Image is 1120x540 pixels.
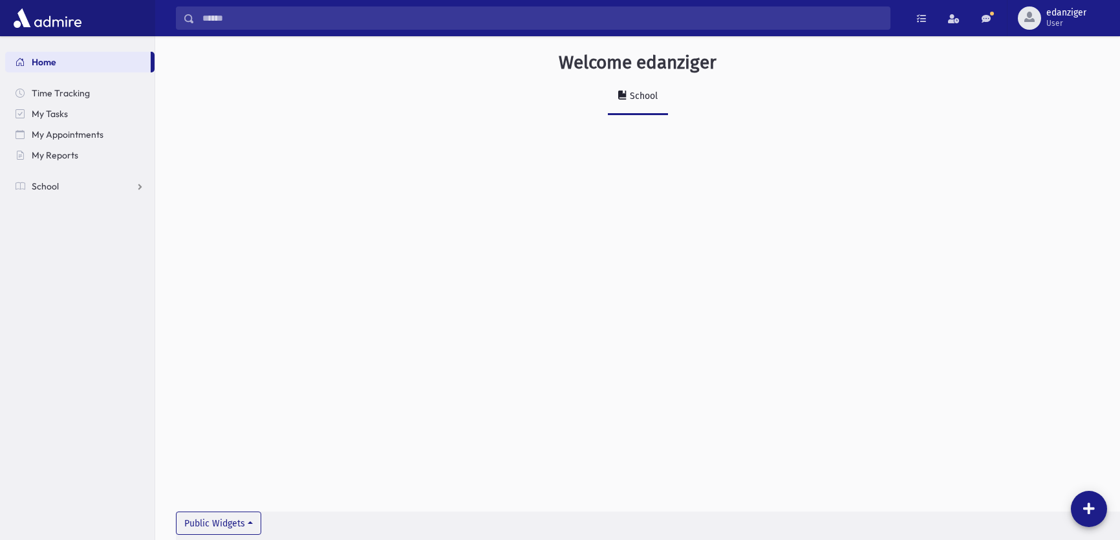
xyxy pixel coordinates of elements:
span: School [32,180,59,192]
h3: Welcome edanziger [559,52,716,74]
a: Time Tracking [5,83,155,103]
img: AdmirePro [10,5,85,31]
a: School [5,176,155,197]
a: My Tasks [5,103,155,124]
a: Home [5,52,151,72]
a: School [608,79,668,115]
a: My Appointments [5,124,155,145]
a: My Reports [5,145,155,166]
span: Time Tracking [32,87,90,99]
div: School [627,91,658,102]
span: My Tasks [32,108,68,120]
span: edanziger [1046,8,1086,18]
span: Home [32,56,56,68]
span: My Appointments [32,129,103,140]
span: My Reports [32,149,78,161]
input: Search [195,6,890,30]
button: Public Widgets [176,512,261,535]
span: User [1046,18,1086,28]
